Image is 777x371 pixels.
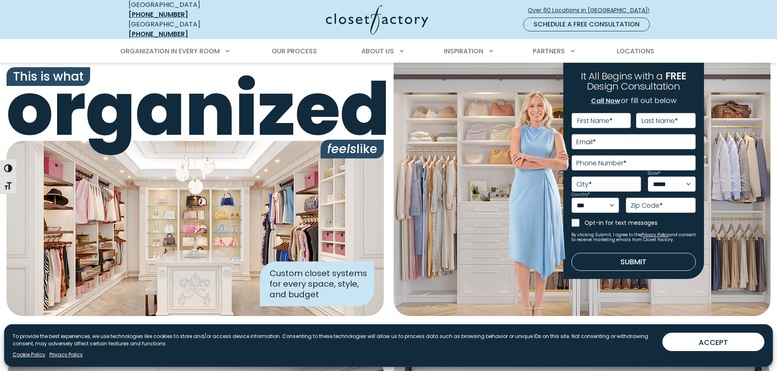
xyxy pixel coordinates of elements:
[128,29,188,39] a: [PHONE_NUMBER]
[321,140,384,158] span: like
[523,18,650,31] a: Schedule a Free Consultation
[49,351,83,358] a: Privacy Policy
[444,46,483,56] span: Inspiration
[527,3,656,18] a: Over 60 Locations in [GEOGRAPHIC_DATA]!
[327,140,356,158] i: feels
[115,40,663,63] nav: Primary Menu
[533,46,565,56] span: Partners
[120,46,220,56] span: Organization in Every Room
[13,333,656,347] p: To provide the best experiences, we use technologies like cookies to store and/or access device i...
[662,333,764,351] button: ACCEPT
[528,6,656,15] span: Over 60 Locations in [GEOGRAPHIC_DATA]!
[326,5,428,35] img: Closet Factory Logo
[7,141,384,316] img: Closet Factory designed closet
[361,46,394,56] span: About Us
[617,46,654,56] span: Locations
[128,20,247,39] div: [GEOGRAPHIC_DATA]
[7,73,384,146] span: organized
[13,351,45,358] a: Cookie Policy
[128,10,188,19] a: [PHONE_NUMBER]
[260,261,374,306] div: Custom closet systems for every space, style, and budget
[272,46,317,56] span: Our Process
